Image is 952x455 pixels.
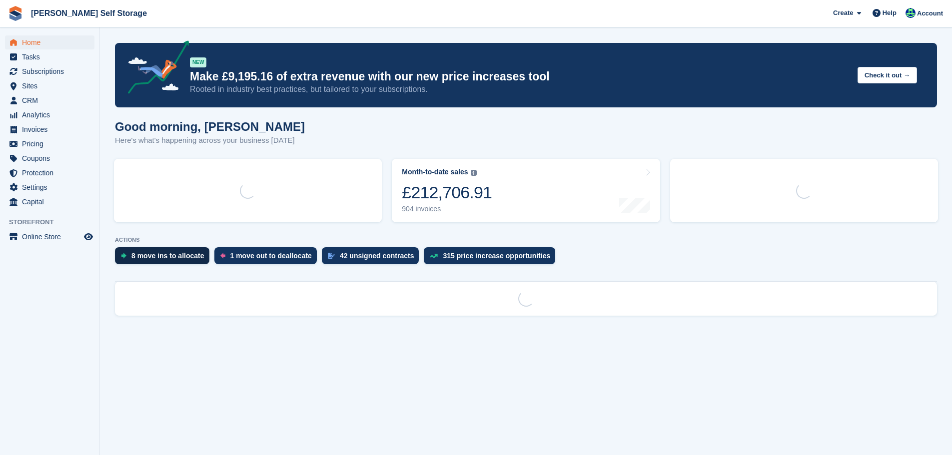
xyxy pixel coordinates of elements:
[430,254,438,258] img: price_increase_opportunities-93ffe204e8149a01c8c9dc8f82e8f89637d9d84a8eef4429ea346261dce0b2c0.svg
[82,231,94,243] a: Preview store
[27,5,151,21] a: [PERSON_NAME] Self Storage
[322,247,424,269] a: 42 unsigned contracts
[5,180,94,194] a: menu
[5,79,94,93] a: menu
[230,252,312,260] div: 1 move out to deallocate
[858,67,917,83] button: Check it out →
[22,195,82,209] span: Capital
[131,252,204,260] div: 8 move ins to allocate
[5,93,94,107] a: menu
[5,122,94,136] a: menu
[5,166,94,180] a: menu
[340,252,414,260] div: 42 unsigned contracts
[190,57,206,67] div: NEW
[220,253,225,259] img: move_outs_to_deallocate_icon-f764333ba52eb49d3ac5e1228854f67142a1ed5810a6f6cc68b1a99e826820c5.svg
[402,182,492,203] div: £212,706.91
[8,6,23,21] img: stora-icon-8386f47178a22dfd0bd8f6a31ec36ba5ce8667c1dd55bd0f319d3a0aa187defe.svg
[22,93,82,107] span: CRM
[5,64,94,78] a: menu
[5,230,94,244] a: menu
[5,195,94,209] a: menu
[190,84,850,95] p: Rooted in industry best practices, but tailored to your subscriptions.
[917,8,943,18] span: Account
[214,247,322,269] a: 1 move out to deallocate
[115,120,305,133] h1: Good morning, [PERSON_NAME]
[5,108,94,122] a: menu
[190,69,850,84] p: Make £9,195.16 of extra revenue with our new price increases tool
[9,217,99,227] span: Storefront
[328,253,335,259] img: contract_signature_icon-13c848040528278c33f63329250d36e43548de30e8caae1d1a13099fd9432cc5.svg
[5,151,94,165] a: menu
[5,35,94,49] a: menu
[22,151,82,165] span: Coupons
[883,8,897,18] span: Help
[22,166,82,180] span: Protection
[906,8,916,18] img: Jenna Kennedy
[22,50,82,64] span: Tasks
[22,64,82,78] span: Subscriptions
[424,247,560,269] a: 315 price increase opportunities
[119,40,189,97] img: price-adjustments-announcement-icon-8257ccfd72463d97f412b2fc003d46551f7dbcb40ab6d574587a9cd5c0d94...
[5,137,94,151] a: menu
[115,237,937,243] p: ACTIONS
[22,35,82,49] span: Home
[22,122,82,136] span: Invoices
[22,108,82,122] span: Analytics
[22,180,82,194] span: Settings
[22,230,82,244] span: Online Store
[115,135,305,146] p: Here's what's happening across your business [DATE]
[22,79,82,93] span: Sites
[392,159,660,222] a: Month-to-date sales £212,706.91 904 invoices
[22,137,82,151] span: Pricing
[121,253,126,259] img: move_ins_to_allocate_icon-fdf77a2bb77ea45bf5b3d319d69a93e2d87916cf1d5bf7949dd705db3b84f3ca.svg
[402,168,468,176] div: Month-to-date sales
[833,8,853,18] span: Create
[402,205,492,213] div: 904 invoices
[115,247,214,269] a: 8 move ins to allocate
[443,252,550,260] div: 315 price increase opportunities
[471,170,477,176] img: icon-info-grey-7440780725fd019a000dd9b08b2336e03edf1995a4989e88bcd33f0948082b44.svg
[5,50,94,64] a: menu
